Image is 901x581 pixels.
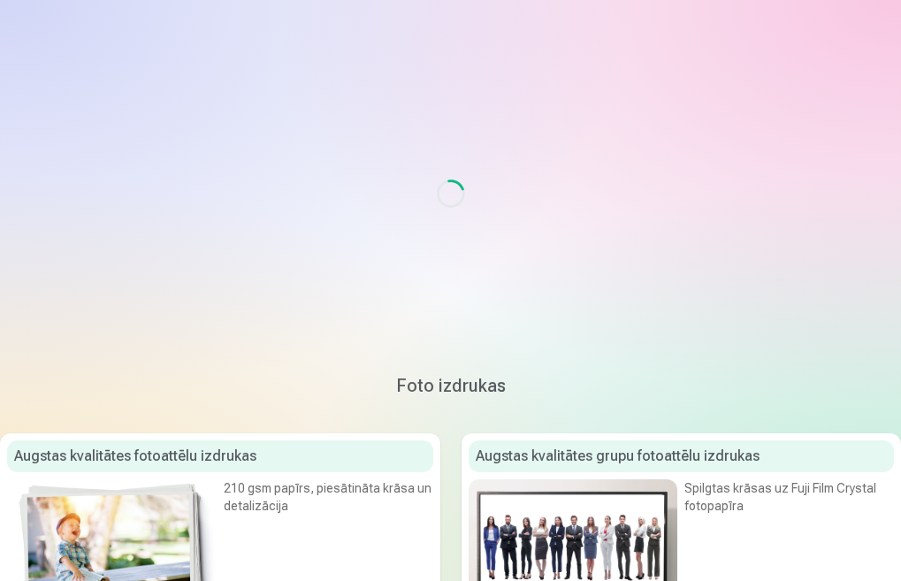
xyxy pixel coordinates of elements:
[14,373,887,398] h3: Foto izdrukas
[224,479,433,553] div: 210 gsm papīrs, piesātināta krāsa un detalizācija
[7,440,433,472] div: Augstas kvalitātes fotoattēlu izdrukas
[684,479,894,553] div: Spilgtas krāsas uz Fuji Film Crystal fotopapīra
[469,440,895,472] div: Augstas kvalitātes grupu fotoattēlu izdrukas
